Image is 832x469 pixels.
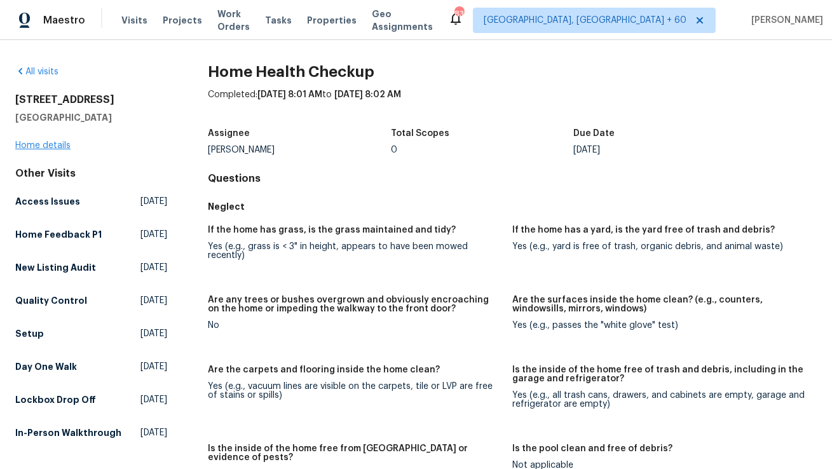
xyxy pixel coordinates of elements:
span: [DATE] [140,195,167,208]
span: [DATE] 8:02 AM [334,90,401,99]
span: [GEOGRAPHIC_DATA], [GEOGRAPHIC_DATA] + 60 [484,14,686,27]
a: New Listing Audit[DATE] [15,256,167,279]
span: [DATE] [140,261,167,274]
h5: Home Feedback P1 [15,228,102,241]
span: Tasks [265,16,292,25]
a: In-Person Walkthrough[DATE] [15,421,167,444]
div: Completed: to [208,88,817,121]
span: Projects [163,14,202,27]
div: Other Visits [15,167,167,180]
h5: In-Person Walkthrough [15,426,121,439]
a: Day One Walk[DATE] [15,355,167,378]
span: Work Orders [217,8,250,33]
h5: Assignee [208,129,250,138]
div: [DATE] [573,146,756,154]
div: 837 [454,8,463,20]
h5: Access Issues [15,195,80,208]
h4: Questions [208,172,817,185]
span: [DATE] [140,327,167,340]
span: [DATE] [140,393,167,406]
h5: Lockbox Drop Off [15,393,96,406]
span: Maestro [43,14,85,27]
h5: Are any trees or bushes overgrown and obviously encroaching on the home or impeding the walkway t... [208,296,502,313]
h5: [GEOGRAPHIC_DATA] [15,111,167,124]
a: Setup[DATE] [15,322,167,345]
span: [DATE] [140,360,167,373]
span: [DATE] [140,228,167,241]
span: [DATE] [140,426,167,439]
div: No [208,321,502,330]
h5: Are the carpets and flooring inside the home clean? [208,365,440,374]
span: [DATE] [140,294,167,307]
h5: Quality Control [15,294,87,307]
h5: Due Date [573,129,615,138]
a: Home details [15,141,71,150]
h2: Home Health Checkup [208,65,817,78]
a: Quality Control[DATE] [15,289,167,312]
h5: Total Scopes [391,129,449,138]
span: Geo Assignments [372,8,433,33]
h5: Neglect [208,200,817,213]
h5: If the home has a yard, is the yard free of trash and debris? [512,226,775,234]
h5: If the home has grass, is the grass maintained and tidy? [208,226,456,234]
h2: [STREET_ADDRESS] [15,93,167,106]
span: Visits [121,14,147,27]
h5: Are the surfaces inside the home clean? (e.g., counters, windowsills, mirrors, windows) [512,296,807,313]
a: Access Issues[DATE] [15,190,167,213]
div: Yes (e.g., yard is free of trash, organic debris, and animal waste) [512,242,807,251]
h5: New Listing Audit [15,261,96,274]
div: Yes (e.g., vacuum lines are visible on the carpets, tile or LVP are free of stains or spills) [208,382,502,400]
h5: Is the pool clean and free of debris? [512,444,672,453]
h5: Is the inside of the home free of trash and debris, including in the garage and refrigerator? [512,365,807,383]
span: [DATE] 8:01 AM [257,90,322,99]
span: [PERSON_NAME] [746,14,823,27]
span: Properties [307,14,357,27]
h5: Setup [15,327,44,340]
div: [PERSON_NAME] [208,146,390,154]
a: Home Feedback P1[DATE] [15,223,167,246]
div: Yes (e.g., passes the "white glove" test) [512,321,807,330]
a: Lockbox Drop Off[DATE] [15,388,167,411]
div: 0 [391,146,573,154]
h5: Is the inside of the home free from [GEOGRAPHIC_DATA] or evidence of pests? [208,444,502,462]
div: Yes (e.g., grass is < 3" in height, appears to have been mowed recently) [208,242,502,260]
a: All visits [15,67,58,76]
div: Yes (e.g., all trash cans, drawers, and cabinets are empty, garage and refrigerator are empty) [512,391,807,409]
h5: Day One Walk [15,360,77,373]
